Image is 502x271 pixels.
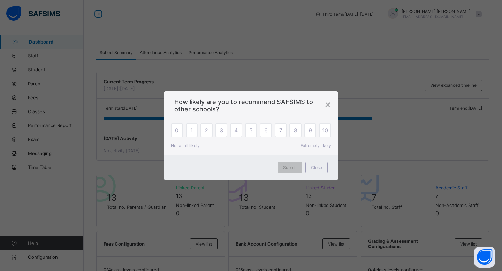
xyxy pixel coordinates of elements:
span: Not at all likely [171,143,200,148]
div: 0 [171,123,183,137]
span: 2 [205,127,208,134]
span: 1 [190,127,193,134]
span: Extremely likely [301,143,331,148]
span: 8 [294,127,297,134]
button: Open asap [474,247,495,268]
span: Close [311,165,322,170]
span: 9 [309,127,312,134]
span: How likely are you to recommend SAFSIMS to other schools? [174,98,328,113]
span: 7 [279,127,282,134]
div: × [325,98,331,110]
span: 4 [234,127,238,134]
span: 5 [249,127,253,134]
span: 10 [322,127,328,134]
span: 6 [264,127,268,134]
span: Submit [283,165,297,170]
span: 3 [220,127,223,134]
